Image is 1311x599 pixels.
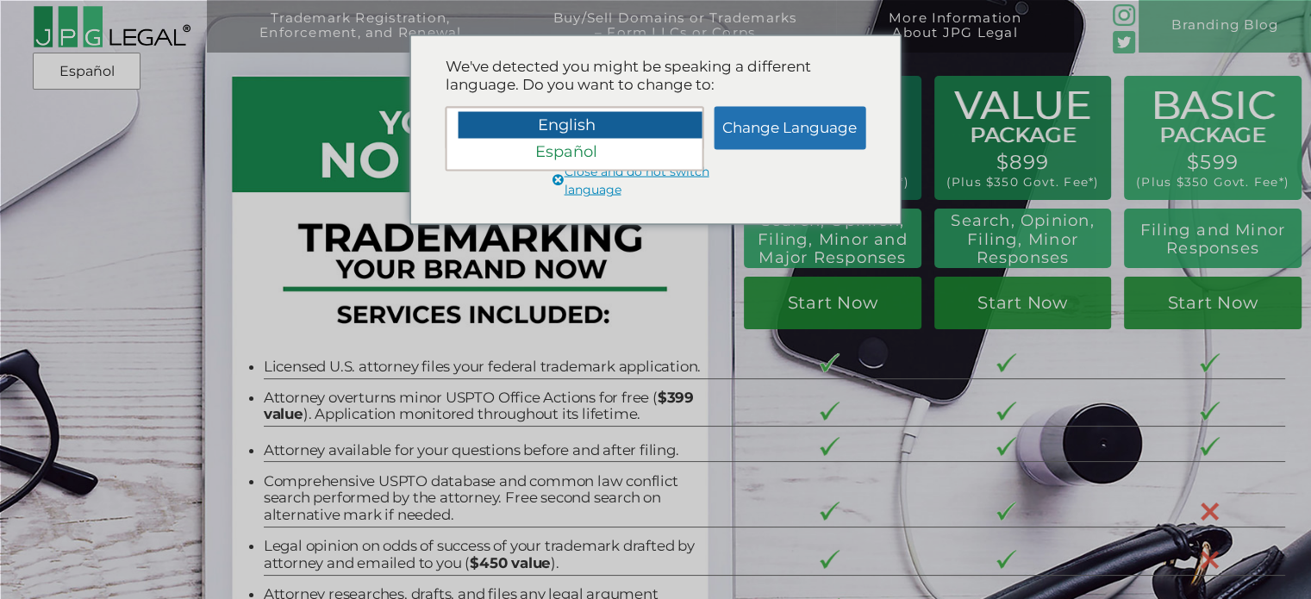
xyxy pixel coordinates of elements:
li: Attorney available for your questions before and after filing. [264,442,706,459]
a: Change Language [714,106,865,149]
a: Start Now [1124,277,1301,328]
a: More InformationAbout JPG Legal [849,11,1061,64]
img: checkmark-border-3.png [996,502,1016,521]
img: X-30-3.png [1200,502,1220,521]
img: checkmark-border-3.png [996,353,1016,372]
h2: Search, Opinion, Filing, Minor and Major Responses [752,211,913,266]
h2: Search, Opinion, Filing, Minor Responses [945,211,1101,266]
img: checkmark-border-3.png [996,437,1016,456]
img: X-30-3.png [1200,550,1220,570]
a: Español [38,56,135,87]
li: Comprehensive USPTO database and common law conflict search performed by the attorney. Free secon... [264,473,706,524]
img: checkmark-border-3.png [996,550,1016,569]
img: Twitter_Social_Icon_Rounded_Square_Color-mid-green3-90.png [1113,31,1134,53]
span: Close and do not switch language [551,172,565,193]
img: checkmark-border-3.png [1200,402,1220,421]
a: Buy/Sell Domains or Trademarks– Form LLCs or Corps [514,11,836,64]
li: Legal opinion on odds of success of your trademark drafted by attorney and emailed to you ( ). [264,538,706,572]
img: checkmark-border-3.png [820,550,840,569]
div: Español [459,139,704,166]
img: checkmark-border-3.png [820,502,840,521]
img: 2016-logo-black-letters-3-r.png [33,5,190,48]
h2: Filing and Minor Responses [1134,221,1290,258]
img: checkmark-border-3.png [820,437,840,456]
img: glyph-logo_May2016-green3-90.png [1113,4,1134,26]
img: checkmark-border-3.png [1200,437,1220,456]
img: checkmark-border-3.png [1200,353,1220,372]
div: We've detected you might be speaking a different language. Do you want to change to: [446,57,866,94]
img: checkmark-border-3.png [820,353,840,372]
a: Close and do not switch language [551,162,761,202]
li: Attorney overturns minor USPTO Office Actions for free ( ). Application monitored throughout its ... [264,390,706,424]
a: Start Now [744,277,921,328]
span: Close and do not switch language [565,162,761,199]
img: checkmark-border-3.png [820,402,840,421]
a: Start Now [934,277,1111,328]
li: Licensed U.S. attorney files your federal trademark application. [264,359,706,376]
b: $450 value [470,554,551,571]
div: English [459,111,704,139]
a: Trademark Registration,Enforcement, and Renewal [221,11,501,64]
img: checkmark-border-3.png [996,402,1016,421]
b: $399 value [264,389,694,423]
